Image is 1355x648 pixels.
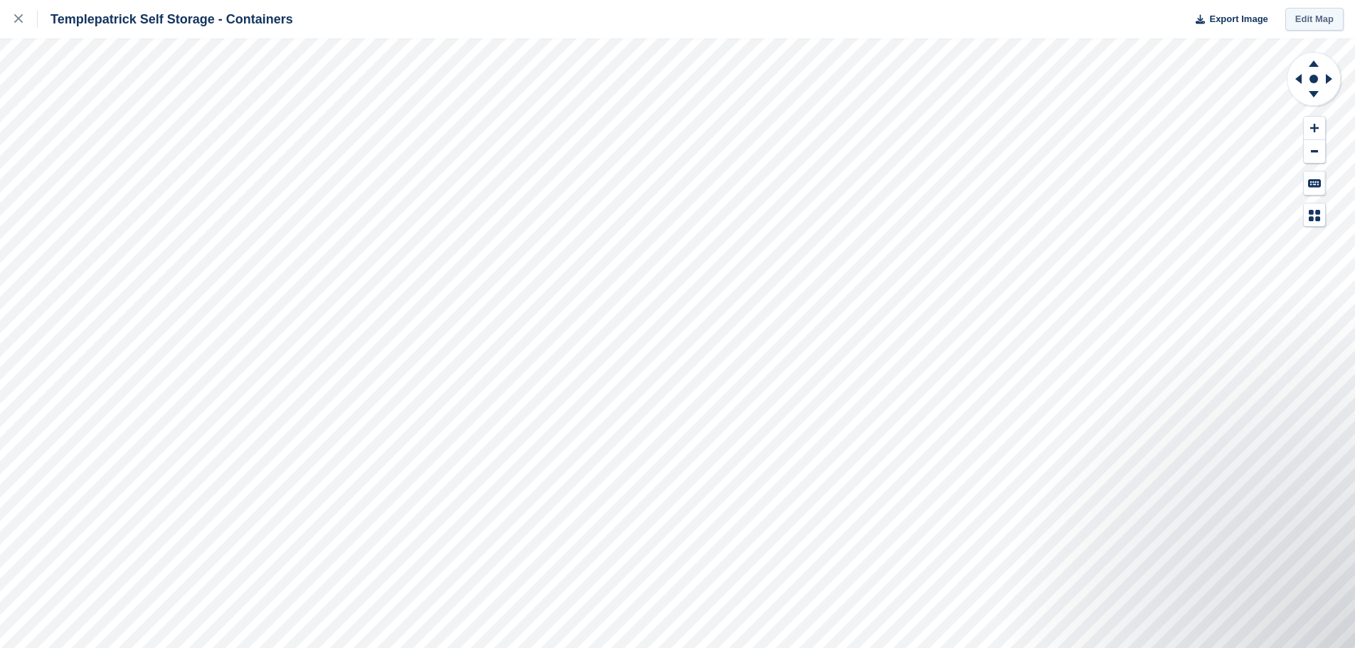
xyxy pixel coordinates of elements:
[1304,117,1325,140] button: Zoom In
[1304,140,1325,164] button: Zoom Out
[1304,203,1325,227] button: Map Legend
[1285,8,1344,31] a: Edit Map
[1304,171,1325,195] button: Keyboard Shortcuts
[1209,12,1268,26] span: Export Image
[38,11,293,28] div: Templepatrick Self Storage - Containers
[1187,8,1268,31] button: Export Image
